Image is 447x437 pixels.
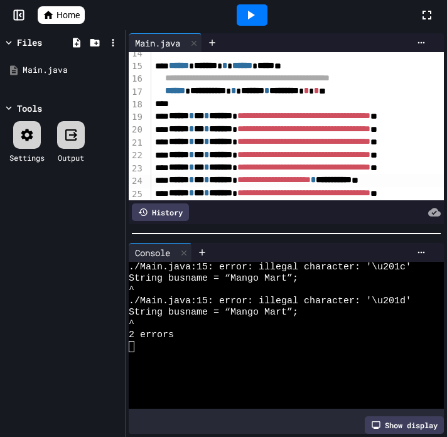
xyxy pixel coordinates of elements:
span: ^ [129,284,134,296]
div: New source [5,369,442,380]
div: Search for Source [5,176,442,187]
div: 22 [129,149,144,162]
div: Delete [5,63,442,74]
div: Rename [5,97,442,108]
div: Home [5,335,442,347]
div: CANCEL [5,267,442,279]
span: ./Main.java:15: error: illegal character: '\u201d' [129,296,411,307]
div: MORE [5,426,442,437]
div: Delete [5,119,442,131]
div: Output [58,152,84,163]
div: Tools [17,102,42,115]
div: DELETE [5,313,442,324]
div: Move To ... [5,108,442,119]
div: JOURNAL [5,414,442,426]
div: SAVE AND GO HOME [5,301,442,313]
div: 18 [129,99,144,111]
div: Move To ... [5,51,442,63]
div: SAVE [5,380,442,392]
div: 17 [129,86,144,99]
div: Television/Radio [5,221,442,232]
div: Add Outline Template [5,165,442,176]
div: 15 [129,60,144,73]
div: Home [5,5,262,16]
span: Home [57,9,80,21]
div: Console [129,243,192,262]
div: Sort New > Old [5,40,442,51]
div: 19 [129,111,144,124]
span: String busname = “Mango Mart”; [129,307,298,318]
div: This outline has no content. Would you like to delete it? [5,290,442,301]
div: Magazine [5,198,442,210]
div: Show display [365,416,444,434]
div: Settings [9,152,45,163]
div: Rename Outline [5,131,442,142]
div: TODO: put dlg title [5,244,442,255]
div: Main.java [23,64,121,77]
div: Main.java [129,36,186,50]
div: Files [17,36,42,49]
div: Journal [5,187,442,198]
div: MOVE [5,358,442,369]
div: WEBSITE [5,403,442,414]
div: ??? [5,279,442,290]
div: 14 [129,48,144,60]
div: 21 [129,137,144,149]
div: History [132,203,189,221]
div: Newspaper [5,210,442,221]
div: Print [5,153,442,165]
div: 25 [129,188,144,201]
span: String busname = “Mango Mart”; [129,273,298,284]
div: 23 [129,163,144,175]
div: Console [129,246,176,259]
span: 2 errors [129,330,174,341]
div: Move to ... [5,324,442,335]
div: CANCEL [5,347,442,358]
div: Sign out [5,85,442,97]
div: Options [5,74,442,85]
a: Home [38,6,85,24]
div: Main.java [129,33,202,52]
div: 16 [129,73,144,85]
div: 24 [129,175,144,188]
div: 20 [129,124,144,136]
div: Visual Art [5,232,442,244]
span: ./Main.java:15: error: illegal character: '\u201c' [129,262,411,273]
div: BOOK [5,392,442,403]
div: Sort A > Z [5,29,442,40]
span: ^ [129,318,134,330]
div: Download [5,142,442,153]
